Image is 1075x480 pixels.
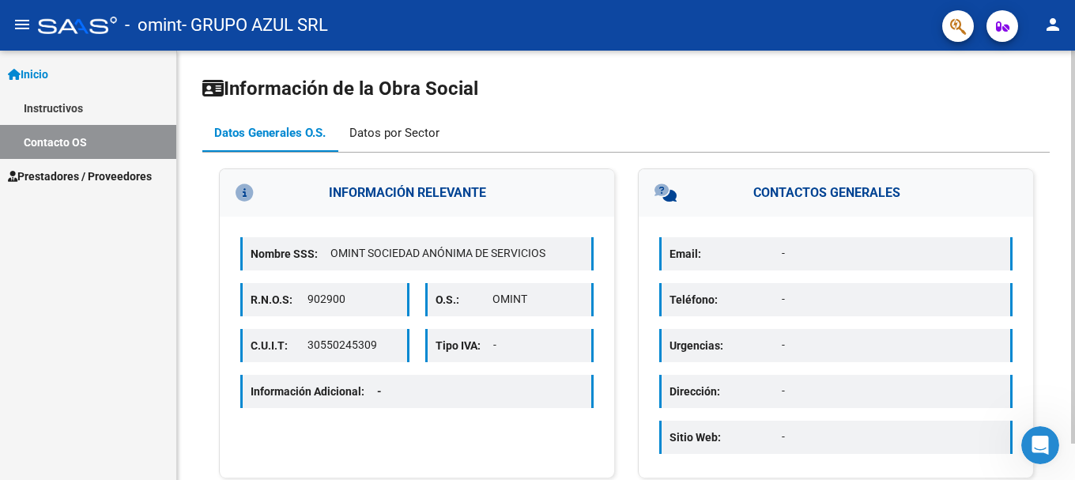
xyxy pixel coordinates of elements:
[670,245,782,263] p: Email:
[8,66,48,83] span: Inicio
[1021,426,1059,464] iframe: Intercom live chat
[639,169,1033,217] h3: CONTACTOS GENERALES
[349,124,439,142] div: Datos por Sector
[251,337,307,354] p: C.U.I.T:
[782,245,1002,262] p: -
[377,385,382,398] span: -
[251,291,307,308] p: R.N.O.S:
[492,291,583,308] p: OMINT
[782,291,1002,308] p: -
[436,337,493,354] p: Tipo IVA:
[670,383,782,400] p: Dirección:
[436,291,492,308] p: O.S.:
[330,245,583,262] p: OMINT SOCIEDAD ANÓNIMA DE SERVICIOS
[13,15,32,34] mat-icon: menu
[493,337,584,353] p: -
[182,8,328,43] span: - GRUPO AZUL SRL
[251,245,330,263] p: Nombre SSS:
[202,76,1050,101] h1: Información de la Obra Social
[220,169,614,217] h3: INFORMACIÓN RELEVANTE
[782,337,1002,353] p: -
[214,124,326,142] div: Datos Generales O.S.
[8,168,152,185] span: Prestadores / Proveedores
[1043,15,1062,34] mat-icon: person
[670,429,782,446] p: Sitio Web:
[782,383,1002,399] p: -
[670,337,782,354] p: Urgencias:
[307,337,398,353] p: 30550245309
[125,8,182,43] span: - omint
[670,291,782,308] p: Teléfono:
[251,383,394,400] p: Información Adicional:
[307,291,398,308] p: 902900
[782,429,1002,445] p: -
